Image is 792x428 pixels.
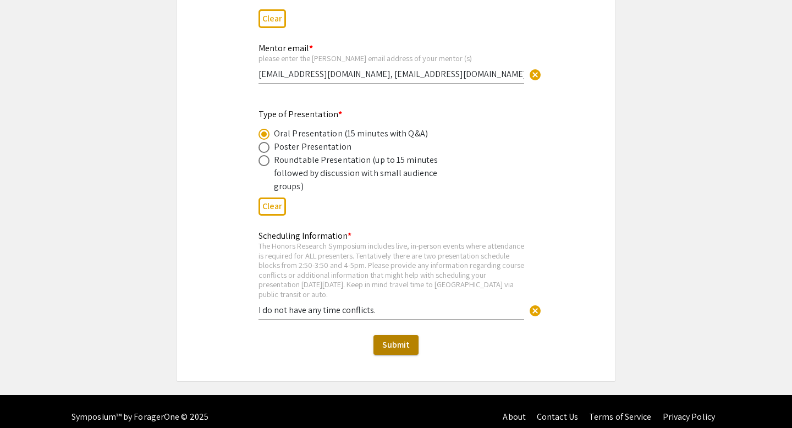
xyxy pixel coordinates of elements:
a: Contact Us [537,411,578,422]
button: Clear [258,9,286,28]
a: Privacy Policy [663,411,715,422]
span: Submit [382,339,410,350]
a: About [503,411,526,422]
div: please enter the [PERSON_NAME] email address of your mentor (s) [258,53,524,63]
a: Terms of Service [589,411,652,422]
mat-label: Type of Presentation [258,108,342,120]
span: cancel [529,304,542,317]
div: The Honors Research Symposium includes live, in-person events where attendance is required for AL... [258,241,524,299]
div: Poster Presentation [274,140,351,153]
mat-label: Mentor email [258,42,313,54]
iframe: Chat [8,378,47,420]
button: Submit [373,335,419,355]
mat-label: Scheduling Information [258,230,351,242]
button: Clear [524,63,546,85]
div: Roundtable Presentation (up to 15 minutes followed by discussion with small audience groups) [274,153,466,193]
input: Type Here [258,68,524,80]
button: Clear [258,197,286,216]
button: Clear [524,299,546,321]
div: Oral Presentation (15 minutes with Q&A) [274,127,428,140]
input: Type Here [258,304,524,316]
span: cancel [529,68,542,81]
